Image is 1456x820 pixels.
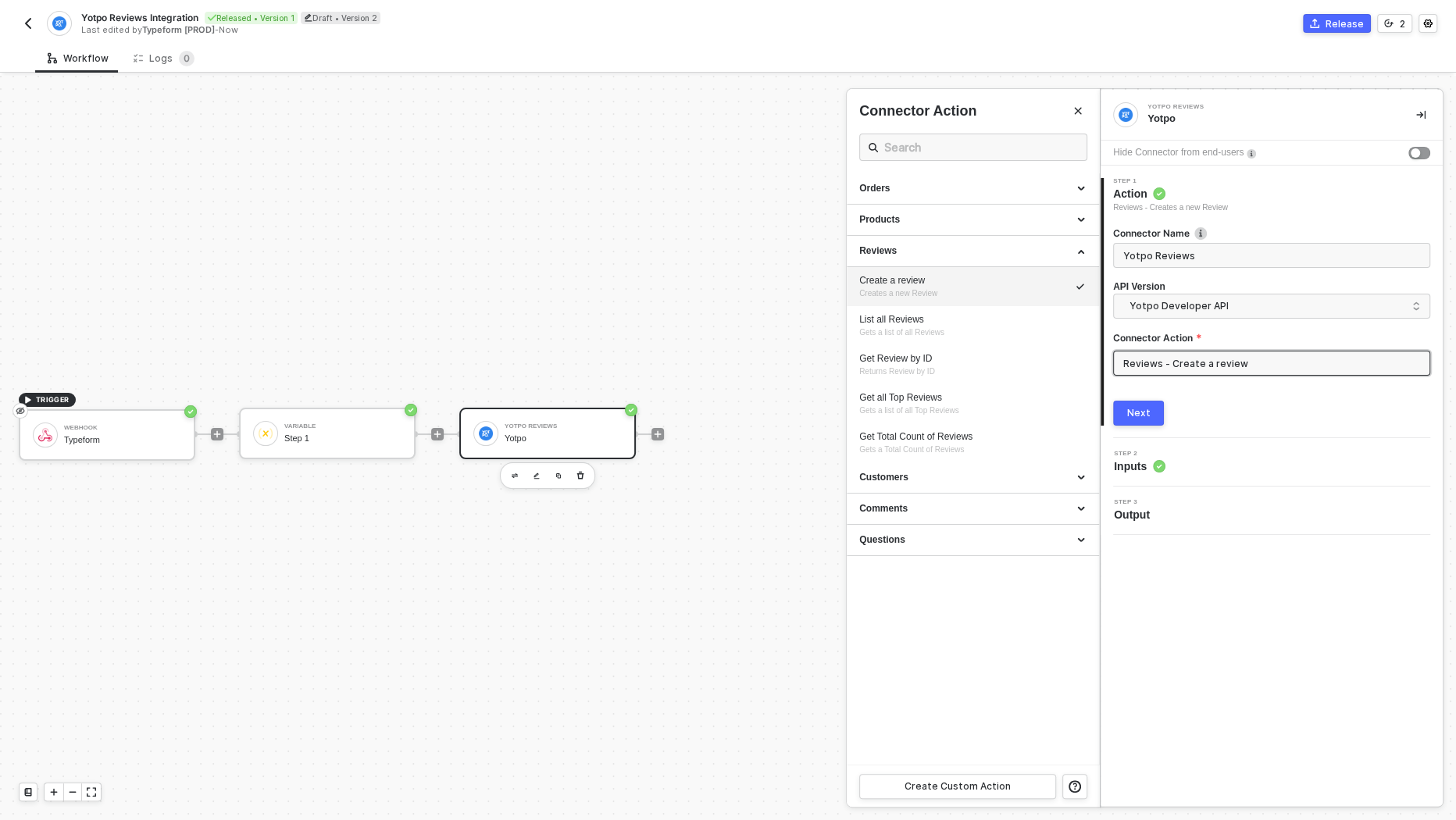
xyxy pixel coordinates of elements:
[859,367,935,376] span: Returns Review by ID
[1114,458,1165,474] span: Inputs
[1310,19,1319,28] span: icon-commerce
[859,182,1087,195] div: Orders
[859,244,1087,258] div: Reviews
[1384,19,1394,28] span: icon-versioning
[1114,507,1156,522] span: Output
[859,274,1087,287] div: Create a review
[859,430,1087,444] div: Get Total Count of Reviews
[859,445,964,454] span: Gets a Total Count of Reviews
[859,406,959,415] span: Gets a list of all Top Reviews
[1113,331,1430,344] label: Connector Action
[1326,17,1364,30] div: Release
[19,14,37,33] button: back
[859,502,1087,515] div: Comments
[859,774,1056,799] button: Create Custom Action
[48,52,109,65] div: Workflow
[859,471,1087,484] div: Customers
[1303,14,1371,33] button: Release
[1101,451,1443,474] div: Step 2Inputs
[1113,178,1228,184] span: Step 1
[1113,145,1244,160] div: Hide Connector from end-users
[87,787,96,797] span: icon-expand
[52,16,66,30] img: integration-icon
[1113,186,1228,201] span: Action
[301,12,380,24] div: Draft • Version 2
[1416,110,1426,119] span: icon-collapse-right
[134,51,194,66] div: Logs
[49,787,59,797] span: icon-play
[905,780,1011,793] div: Create Custom Action
[1114,499,1156,505] span: Step 3
[1069,102,1087,120] button: Close
[869,141,878,154] span: icon-search
[859,328,944,337] span: Gets a list of all Reviews
[179,51,194,66] sup: 0
[859,289,937,298] span: Creates a new Review
[1194,227,1207,240] img: icon-info
[1377,14,1412,33] button: 2
[81,11,198,24] span: Yotpo Reviews Integration
[859,313,1087,326] div: List all Reviews
[68,787,77,797] span: icon-minus
[884,137,1062,157] input: Search
[1119,108,1133,122] img: integration-icon
[1423,19,1433,28] span: icon-settings
[1113,351,1430,376] input: Connector Action
[22,17,34,30] img: back
[1114,451,1165,457] span: Step 2
[1147,104,1382,110] div: Yotpo Reviews
[1127,407,1151,419] div: Next
[1247,149,1256,159] img: icon-info
[142,24,215,35] span: Typeform [PROD]
[1113,401,1164,426] button: Next
[81,24,726,36] div: Last edited by - Now
[304,13,312,22] span: icon-edit
[1113,201,1228,214] div: Reviews - Creates a new Review
[859,391,1087,405] div: Get all Top Reviews
[205,12,298,24] div: Released • Version 1
[1400,17,1405,30] div: 2
[1129,298,1420,315] span: Yotpo Developer API
[859,213,1087,226] div: Products
[859,102,1087,121] div: Connector Action
[1123,247,1417,264] input: Enter description
[1101,178,1443,426] div: Step 1Action Reviews - Creates a new ReviewConnector Nameicon-infoAPI VersionYotpo Developer APIC...
[859,533,1087,547] div: Questions
[1113,226,1430,240] label: Connector Name
[1147,112,1391,126] div: Yotpo
[1113,280,1430,294] h4: API Version
[859,352,1087,365] div: Get Review by ID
